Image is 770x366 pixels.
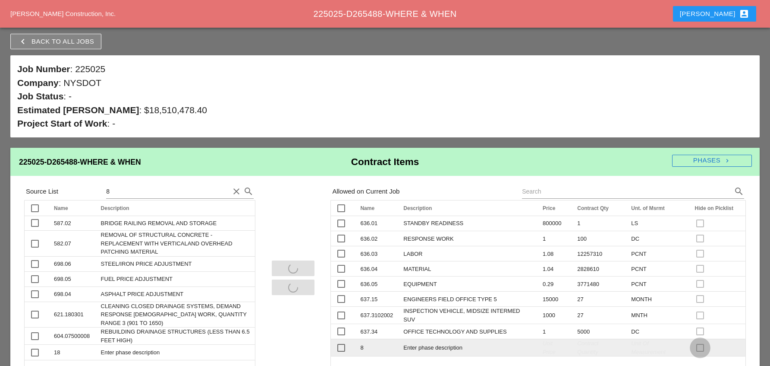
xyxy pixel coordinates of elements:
span: 1 [543,236,546,242]
i: clear [231,186,242,197]
div: [PERSON_NAME] [680,9,749,19]
div: Source List [24,183,255,200]
td: 637.34 [355,324,398,339]
th: Unt. of Msrmt: Not sorted. Activate to sort ascending. [626,201,689,216]
div: : $18,510,478.40 [17,103,753,117]
span: INSPECTION VEHICLE, MIDSIZE INTERMED SUV [403,308,520,323]
span: DC [631,236,639,242]
td: 582.07 [49,231,96,257]
span: ENGINEERS FIELD OFFICE TYPE 5 [403,296,497,303]
span: 225025-D265488-WHERE & WHEN [313,9,456,19]
span: 2828610 [577,266,599,273]
span: 100 [577,236,587,242]
i: account_box [739,9,749,19]
td: 698.05 [49,271,96,286]
span: 1 [543,328,546,335]
td: 604.07500008 [49,328,96,345]
td: REBUILDING DRAINAGE STRUCTURES (LESS THAN 6.5 FEET HIGH) [96,328,255,345]
th: Name: Not sorted. Activate to sort ascending. [49,201,96,216]
th: Price: Not sorted. Activate to sort ascending. [537,201,572,216]
span: MNTH [631,312,647,319]
span: Company [17,78,59,88]
span: Contract Quantity [577,340,598,356]
span: PCNT [631,281,646,288]
td: 637.3102002 [355,307,398,324]
td: 587.02 [49,216,96,231]
i: search [734,186,744,197]
td: 636.03 [355,246,398,261]
td: STEEL/IRON PRICE ADJUSTMENT [96,256,255,271]
span: LS [631,220,638,227]
span: 800000 [543,220,561,227]
span: 15000 [543,296,558,303]
td: BRIDGE RAILING REMOVAL AND STORAGE [96,216,255,231]
span: 3771480 [577,281,599,288]
td: 18 [49,345,96,360]
td: 637.15 [355,292,398,307]
th: Name: Not sorted. Activate to sort ascending. [355,201,398,216]
div: Allowed on Current Job [330,183,746,200]
div: Phases [672,156,752,165]
span: RESPONSE WORK [403,236,453,242]
th: Contract Qty: Not sorted. Activate to sort ascending. [572,201,626,216]
button: Phases [672,155,752,167]
span: 1.08 [543,251,553,258]
i: navigate_next [724,157,731,164]
div: Back to All Jobs [18,36,94,47]
td: 636.02 [355,231,398,246]
td: 8 [355,339,398,356]
th: Hide on Picklist: Not sorted. Activate to sort ascending. [690,201,745,216]
span: 27 [577,296,583,303]
div: : - [17,89,753,103]
input: Search [522,185,720,198]
span: STANDBY READINESS [403,220,463,227]
h3: 225025-D265488-WHERE & WHEN [19,156,141,168]
input: Search [106,185,229,198]
td: CLEANING CLOSED DRAINAGE SYSTEMS, DEMAND RESPONSE [DEMOGRAPHIC_DATA] WORK, QUANTITY RANGE 3 (901 ... [96,302,255,328]
div: : - [17,117,753,130]
a: Back to All Jobs [10,34,101,49]
td: REMOVAL OF STRUCTURAL CONCRETE - REPLACEMENT WITH VERTICALAND OVERHEAD PATCHING MATERIAL [96,231,255,257]
span: Enter phase description [403,344,462,351]
div: : NYSDOT [17,76,753,90]
h2: Contract Items [17,155,753,169]
td: FUEL PRICE ADJUSTMENT [96,271,255,286]
td: 698.06 [49,256,96,271]
span: PCNT [631,266,646,273]
span: Unit Of Measurement [631,340,665,356]
div: : 225025 [17,62,753,76]
a: [PERSON_NAME] Construction, Inc. [10,10,116,17]
span: DC [631,328,639,335]
span: OFFICE TECHNOLOGY AND SUPPLIES [403,328,506,335]
th: Description: Not sorted. Activate to sort ascending. [96,201,255,216]
span: LABOR [403,251,422,258]
td: 636.01 [355,216,398,231]
span: 12257310 [577,251,602,258]
span: Job Number [17,64,70,74]
i: search [243,186,254,197]
span: Job Status [17,91,63,101]
span: PCNT [631,251,646,258]
td: 636.04 [355,261,398,277]
span: 1 [577,220,580,227]
span: Estimated [PERSON_NAME] [17,105,139,115]
button: [PERSON_NAME] [673,6,756,22]
span: Project Start of Work [17,118,107,128]
td: Enter phase description [96,345,255,360]
td: 621.180301 [49,302,96,328]
th: Description: Not sorted. Activate to sort ascending. [398,201,537,216]
td: ASPHALT PRICE ADJUSTMENT [96,286,255,302]
span: 27 [577,312,583,319]
span: EQUIPMENT [403,281,437,288]
span: Unit Price [543,340,556,356]
i: chevron_left [18,36,28,47]
span: MATERIAL [403,266,431,273]
span: 1.04 [543,266,553,273]
span: MONTH [631,296,652,303]
span: 0.29 [543,281,553,288]
td: 698.04 [49,286,96,302]
td: 636.05 [355,277,398,292]
span: 1000 [543,312,555,319]
span: 5000 [577,328,590,335]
